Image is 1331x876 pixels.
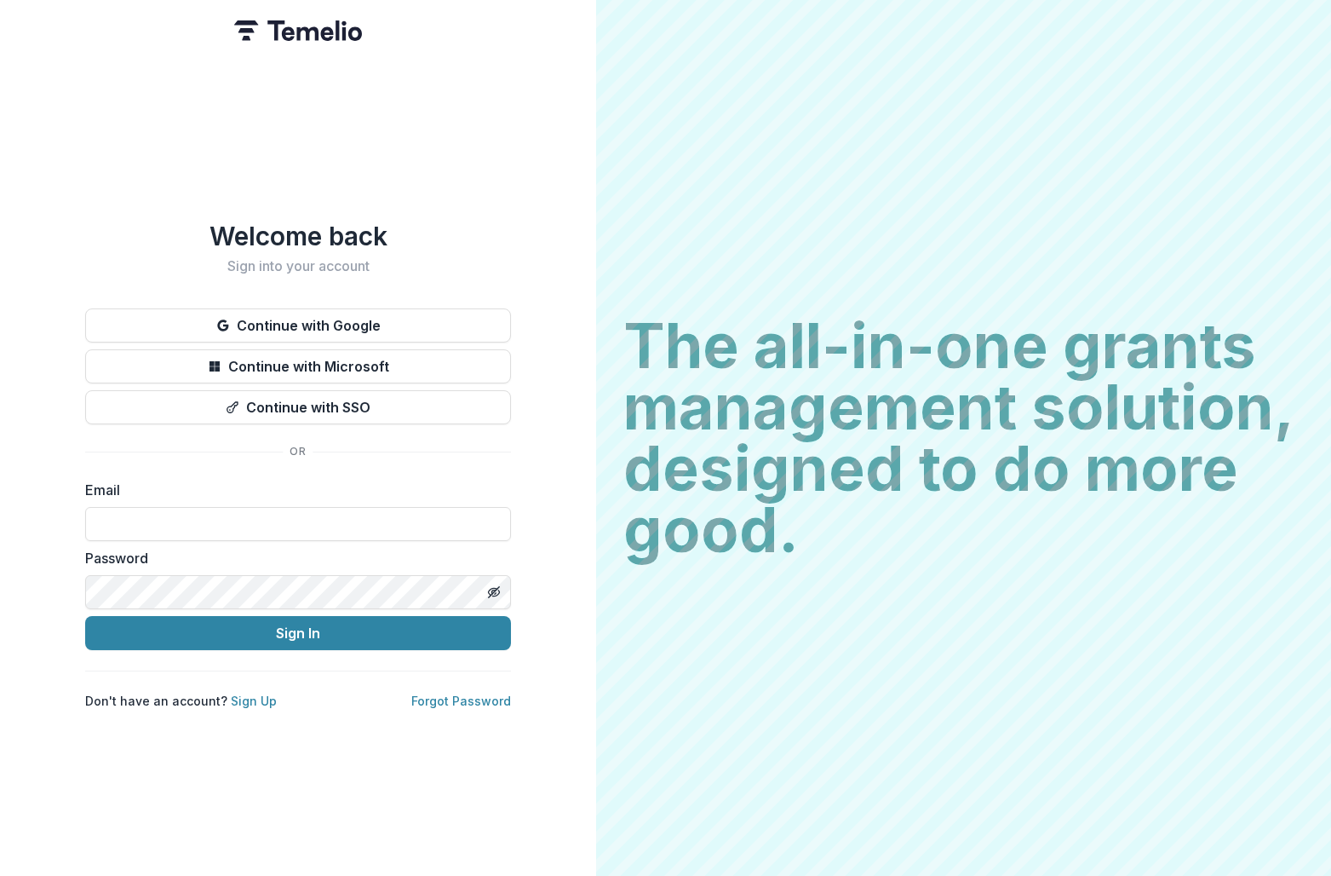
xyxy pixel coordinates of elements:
h2: Sign into your account [85,258,511,274]
label: Email [85,480,501,500]
button: Continue with SSO [85,390,511,424]
label: Password [85,548,501,568]
p: Don't have an account? [85,692,277,710]
button: Toggle password visibility [480,579,508,606]
button: Continue with Microsoft [85,349,511,383]
a: Sign Up [231,694,277,708]
a: Forgot Password [411,694,511,708]
button: Sign In [85,616,511,650]
h1: Welcome back [85,221,511,251]
button: Continue with Google [85,308,511,343]
img: Temelio [234,20,362,41]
